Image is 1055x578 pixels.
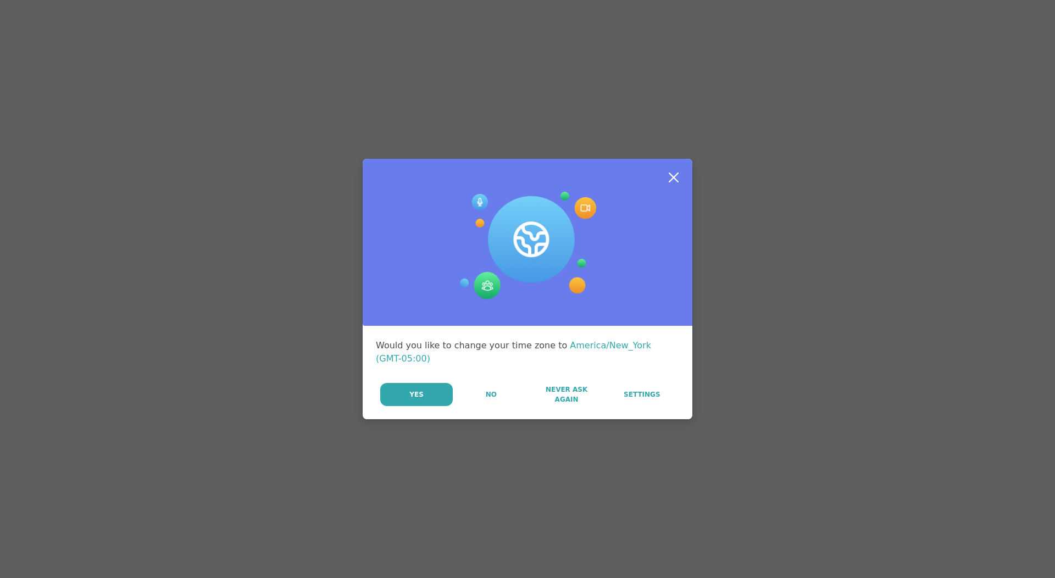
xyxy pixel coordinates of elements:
[376,339,679,365] div: Would you like to change your time zone to
[380,383,453,406] button: Yes
[454,383,528,406] button: No
[535,385,598,404] span: Never Ask Again
[459,192,596,299] img: Session Experience
[376,340,651,364] span: America/New_York (GMT-05:00)
[486,390,497,399] span: No
[624,390,660,399] span: Settings
[605,383,679,406] a: Settings
[409,390,424,399] span: Yes
[529,383,603,406] button: Never Ask Again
